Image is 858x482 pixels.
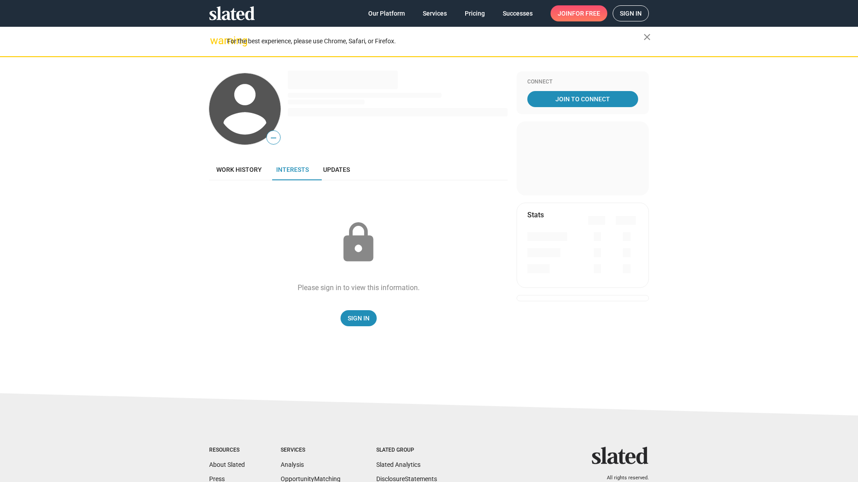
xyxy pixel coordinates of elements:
[281,461,304,468] a: Analysis
[361,5,412,21] a: Our Platform
[209,159,269,180] a: Work history
[376,447,437,454] div: Slated Group
[336,220,381,265] mat-icon: lock
[503,5,533,21] span: Successes
[227,35,643,47] div: For the best experience, please use Chrome, Safari, or Firefox.
[642,32,652,42] mat-icon: close
[210,35,221,46] mat-icon: warning
[216,166,262,173] span: Work history
[267,132,280,144] span: —
[496,5,540,21] a: Successes
[209,461,245,468] a: About Slated
[620,6,642,21] span: Sign in
[551,5,607,21] a: Joinfor free
[276,166,309,173] span: Interests
[527,91,638,107] a: Join To Connect
[527,210,544,220] mat-card-title: Stats
[527,79,638,86] div: Connect
[416,5,454,21] a: Services
[323,166,350,173] span: Updates
[558,5,600,21] span: Join
[281,447,341,454] div: Services
[376,461,421,468] a: Slated Analytics
[341,310,377,326] a: Sign In
[458,5,492,21] a: Pricing
[316,159,357,180] a: Updates
[368,5,405,21] span: Our Platform
[529,91,636,107] span: Join To Connect
[572,5,600,21] span: for free
[269,159,316,180] a: Interests
[298,283,420,292] div: Please sign in to view this information.
[465,5,485,21] span: Pricing
[209,447,245,454] div: Resources
[613,5,649,21] a: Sign in
[423,5,447,21] span: Services
[348,310,370,326] span: Sign In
